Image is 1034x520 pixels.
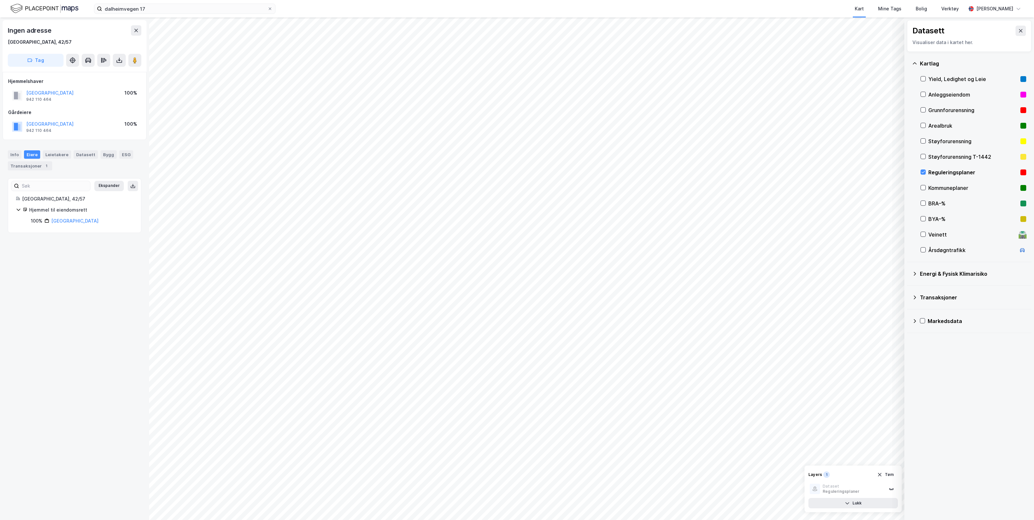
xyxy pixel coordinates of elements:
[920,270,1026,278] div: Energi & Fysisk Klimarisiko
[928,184,1018,192] div: Kommuneplaner
[94,181,124,191] button: Ekspander
[51,218,99,224] a: [GEOGRAPHIC_DATA]
[928,231,1016,238] div: Veinett
[43,150,71,159] div: Leietakere
[920,60,1026,67] div: Kartlag
[10,3,78,14] img: logo.f888ab2527a4732fd821a326f86c7f29.svg
[928,246,1016,254] div: Årsdøgntrafikk
[928,153,1018,161] div: Støyforurensning T-1442
[928,137,1018,145] div: Støyforurensning
[29,206,133,214] div: Hjemmel til eiendomsrett
[808,498,898,508] button: Lukk
[928,106,1018,114] div: Grunnforurensning
[8,38,72,46] div: [GEOGRAPHIC_DATA], 42/57
[74,150,98,159] div: Datasett
[8,109,141,116] div: Gårdeiere
[102,4,267,14] input: Søk på adresse, matrikkel, gårdeiere, leietakere eller personer
[928,75,1018,83] div: Yield, Ledighet og Leie
[928,200,1018,207] div: BRA–%
[8,161,52,170] div: Transaksjoner
[916,5,927,13] div: Bolig
[43,163,50,169] div: 1
[912,26,945,36] div: Datasett
[808,472,822,477] div: Layers
[100,150,117,159] div: Bygg
[124,120,137,128] div: 100%
[1002,489,1034,520] iframe: Chat Widget
[19,181,90,191] input: Søk
[976,5,1013,13] div: [PERSON_NAME]
[920,294,1026,301] div: Transaksjoner
[26,97,52,102] div: 942 110 464
[912,39,1026,46] div: Visualiser data i kartet her.
[119,150,133,159] div: ESG
[823,484,859,489] div: Dataset
[928,215,1018,223] div: BYA–%
[878,5,901,13] div: Mine Tags
[873,469,898,480] button: Tøm
[928,168,1018,176] div: Reguleringsplaner
[8,150,21,159] div: Info
[928,122,1018,130] div: Arealbruk
[941,5,959,13] div: Verktøy
[26,128,52,133] div: 942 110 464
[823,471,830,478] div: 1
[1018,230,1027,239] div: 🛣️
[8,77,141,85] div: Hjemmelshaver
[928,317,1026,325] div: Markedsdata
[31,217,42,225] div: 100%
[8,54,64,67] button: Tag
[24,150,40,159] div: Eiere
[928,91,1018,98] div: Anleggseiendom
[124,89,137,97] div: 100%
[8,25,53,36] div: Ingen adresse
[22,195,133,203] div: [GEOGRAPHIC_DATA], 42/57
[823,489,859,494] div: Reguleringsplaner
[855,5,864,13] div: Kart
